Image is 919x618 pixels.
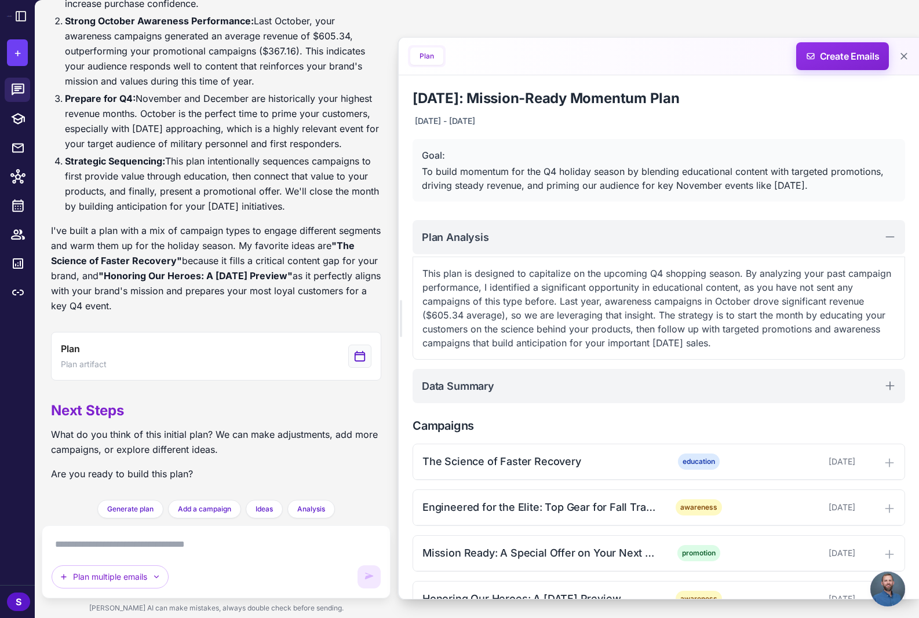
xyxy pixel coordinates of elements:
button: View generated Plan [51,332,381,381]
button: Analysis [287,500,335,518]
span: education [678,454,720,470]
div: [DATE] [741,593,855,605]
button: Plan multiple emails [52,565,169,588]
button: Add a campaign [168,500,241,518]
p: I've built a plan with a mix of campaign types to engage different segments and warm them up for ... [51,223,381,313]
span: awareness [676,499,722,515]
div: Mission Ready: A Special Offer on Your Next Order [422,545,657,561]
button: Generate plan [97,500,163,518]
div: Open chat [870,572,905,606]
button: Plan [410,47,443,65]
div: S [7,593,30,611]
span: Ideas [256,504,273,514]
div: Honoring Our Heroes: A [DATE] Preview [422,591,657,606]
div: The Science of Faster Recovery [422,454,657,469]
p: Are you ready to build this plan? [51,466,381,481]
div: To build momentum for the Q4 holiday season by blending educational content with targeted promoti... [422,164,896,192]
h1: [DATE]: Mission-Ready Momentum Plan [413,89,905,108]
button: Ideas [246,500,283,518]
li: November and December are historically your highest revenue months. October is the perfect time t... [65,91,381,151]
div: Engineered for the Elite: Top Gear for Fall Training [422,499,657,515]
strong: "The Science of Faster Recovery" [51,240,355,266]
span: Create Emails [792,42,894,70]
strong: Strategic Sequencing: [65,155,165,167]
p: This plan is designed to capitalize on the upcoming Q4 shopping season. By analyzing your past ca... [422,266,895,350]
h2: Data Summary [422,378,494,394]
div: Goal: [422,148,896,162]
li: This plan intentionally sequences campaigns to first provide value through education, then connec... [65,153,381,214]
div: [DATE] [741,501,855,514]
strong: "Honoring Our Heroes: A [DATE] Preview" [99,270,293,281]
strong: Strong October Awareness Performance: [65,15,254,27]
span: Analysis [297,504,325,514]
h2: Next Steps [51,401,381,420]
button: Create Emails [796,42,889,70]
li: Last October, your awareness campaigns generated an average revenue of $605.34, outperforming you... [65,13,381,89]
div: [DATE] [741,455,855,468]
button: + [7,39,28,66]
div: [DATE] - [DATE] [413,112,477,130]
span: Plan artifact [61,358,107,371]
span: awareness [676,591,722,607]
span: + [14,44,21,61]
span: promotion [677,545,720,561]
h2: Plan Analysis [422,229,489,245]
div: [DATE] [741,547,855,560]
h2: Campaigns [413,417,905,434]
strong: Prepare for Q4: [65,93,136,104]
p: What do you think of this initial plan? We can make adjustments, add more campaigns, or explore d... [51,427,381,457]
span: Add a campaign [178,504,231,514]
div: [PERSON_NAME] AI can make mistakes, always double check before sending. [42,598,391,618]
span: Plan [61,342,79,356]
span: Generate plan [107,504,154,514]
